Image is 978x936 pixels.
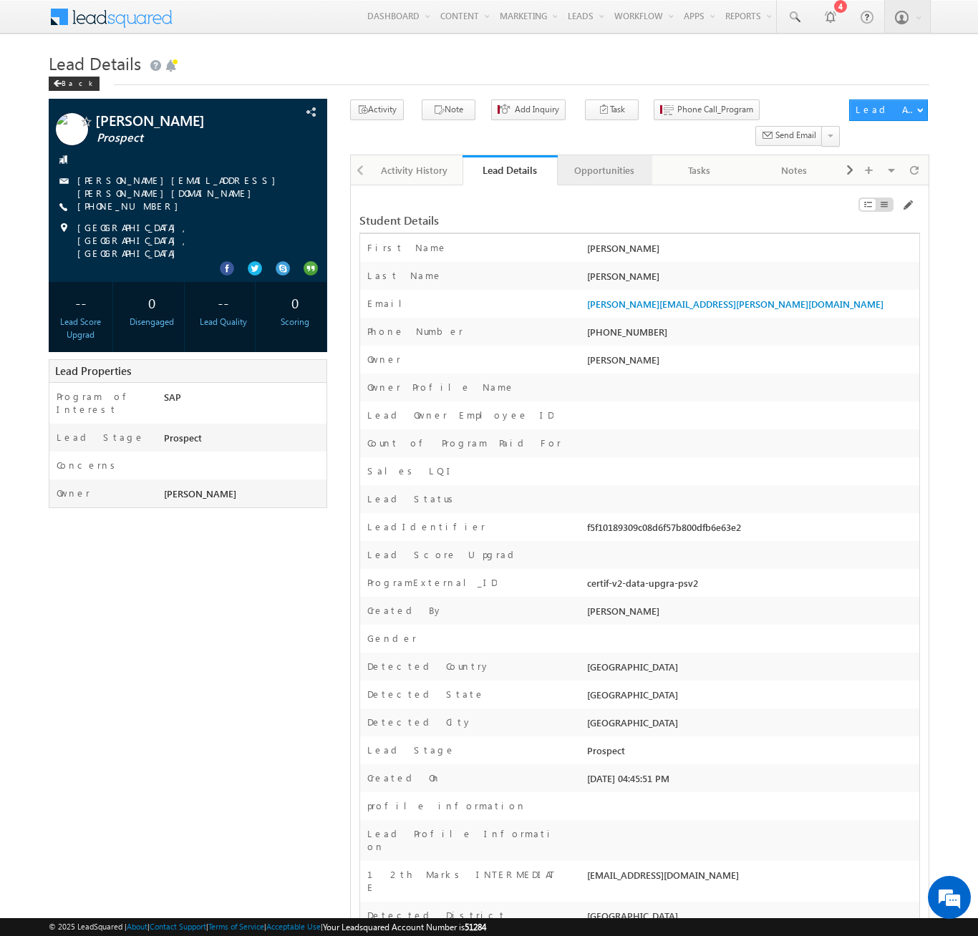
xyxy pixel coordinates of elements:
label: Gender [367,632,417,645]
label: Detected City [367,716,473,728]
a: Terms of Service [208,922,264,931]
label: Lead Status [367,492,458,505]
div: 0 [124,289,180,316]
label: Last Name [367,269,442,282]
span: Add Inquiry [515,103,559,116]
a: Acceptable Use [266,922,321,931]
div: [GEOGRAPHIC_DATA] [584,660,919,680]
label: Owner [367,353,401,366]
a: [PERSON_NAME][EMAIL_ADDRESS][PERSON_NAME][DOMAIN_NAME] [77,174,283,199]
span: Send Email [775,129,816,142]
span: Phone Call_Program [677,103,753,116]
div: certif-v2-data-upgra-psv2 [584,576,919,596]
div: [PERSON_NAME] [584,604,919,624]
span: [PERSON_NAME] [587,354,659,366]
a: Contact Support [150,922,206,931]
label: LeadIdentifier [367,520,485,533]
button: Task [585,99,639,120]
label: Owner [57,487,90,499]
div: Lead Actions [856,103,916,116]
label: Lead Owner Employee ID [367,409,553,421]
button: Lead Actions [849,99,928,121]
span: 51284 [465,922,486,932]
div: [PERSON_NAME] [584,269,919,289]
button: Add Inquiry [491,99,566,120]
label: Concerns [57,459,120,472]
a: Lead Details [463,155,557,185]
span: [GEOGRAPHIC_DATA], [GEOGRAPHIC_DATA], [GEOGRAPHIC_DATA] [77,221,301,260]
span: © 2025 LeadSquared | | | | | [49,920,486,934]
div: 0 [266,289,323,316]
button: Phone Call_Program [654,99,760,120]
div: Lead Quality [195,316,252,328]
div: Activity History [379,162,450,179]
div: Prospect [584,744,919,764]
label: Created By [367,604,443,617]
label: Email [367,297,413,310]
a: [PERSON_NAME][EMAIL_ADDRESS][PERSON_NAME][DOMAIN_NAME] [587,298,883,310]
label: Phone Number [367,325,463,338]
div: f5f10189309c08d6f57b800dfb6e63e2 [584,520,919,540]
span: [PHONE_NUMBER] [77,200,185,214]
div: SAP [160,390,326,410]
label: Count of Program Paid For [367,437,561,449]
div: -- [52,289,109,316]
div: Notes [758,162,828,179]
div: Leave a message [74,75,241,94]
label: Detected State [367,688,485,701]
a: Tasks [652,155,747,185]
button: Activity [350,99,404,120]
img: Profile photo [56,113,88,150]
label: Detected District [367,909,506,922]
a: About [127,922,147,931]
em: Submit [210,441,260,460]
div: Disengaged [124,316,180,328]
label: Created On [367,771,441,784]
label: Lead Profile Information [367,827,562,853]
span: Lead Properties [55,364,131,378]
button: Note [422,99,475,120]
label: Detected Country [367,660,490,673]
a: Back [49,76,107,88]
div: Minimize live chat window [235,7,269,42]
label: Program of Interest [57,390,150,416]
div: [PERSON_NAME] [584,241,919,261]
img: d_60004797649_company_0_60004797649 [24,75,60,94]
label: Lead Score Upgrad [367,548,519,561]
label: 12th Marks INTERMEDIATE [367,868,562,894]
div: Tasks [664,162,734,179]
div: [GEOGRAPHIC_DATA] [584,909,919,929]
a: Notes [747,155,841,185]
textarea: Type your message and click 'Submit' [19,132,261,429]
div: [EMAIL_ADDRESS][DOMAIN_NAME] [584,868,919,888]
label: ProgramExternal_ID [367,576,497,589]
label: First Name [367,241,447,254]
div: [GEOGRAPHIC_DATA] [584,688,919,708]
button: Send Email [755,126,823,147]
span: [PERSON_NAME] [164,487,236,499]
div: [DATE] 04:45:51 PM [584,771,919,791]
a: Activity History [368,155,463,185]
label: Lead Stage [367,744,455,756]
label: profile information [367,799,526,812]
div: Back [49,77,100,91]
div: Lead Score Upgrad [52,316,109,341]
div: Prospect [160,431,326,451]
span: Lead Details [49,52,141,74]
div: Lead Details [473,163,546,177]
a: Opportunities [558,155,652,185]
div: [GEOGRAPHIC_DATA] [584,716,919,736]
label: Owner Profile Name [367,381,515,394]
div: -- [195,289,252,316]
div: Student Details [359,214,728,227]
label: Lead Stage [57,431,145,444]
div: Opportunities [569,162,639,179]
div: [PHONE_NUMBER] [584,325,919,345]
span: Your Leadsquared Account Number is [323,922,486,932]
span: [PERSON_NAME] [95,113,267,127]
label: Sales LQI [367,464,455,477]
span: Prospect [97,131,268,145]
div: Scoring [266,316,323,328]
